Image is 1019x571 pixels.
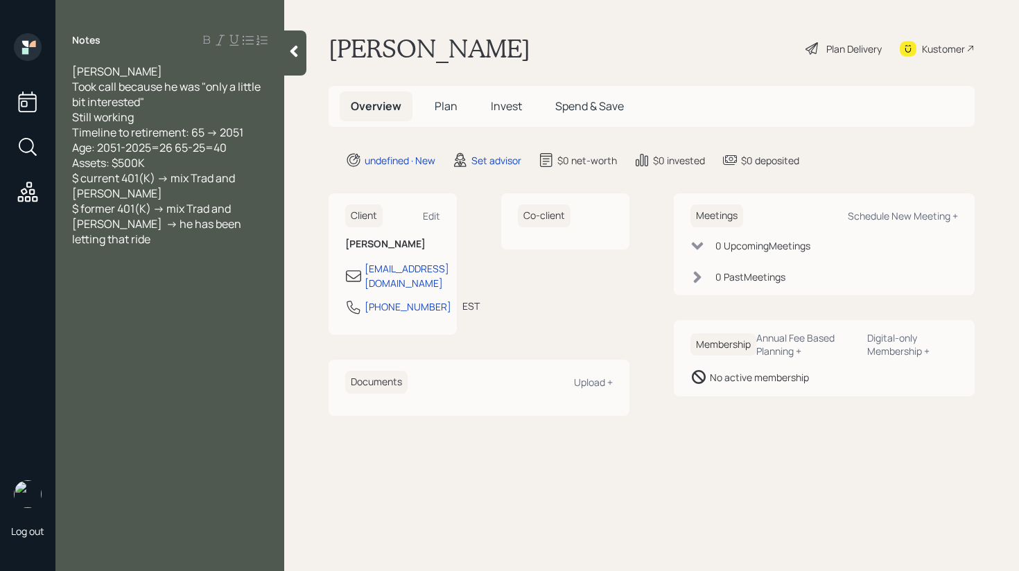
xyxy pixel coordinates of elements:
[72,201,243,247] span: $ former 401(K) -> mix Trad and [PERSON_NAME] -> he has been letting that ride
[715,238,810,253] div: 0 Upcoming Meeting s
[72,79,263,109] span: Took call because he was "only a little bit interested"
[365,153,435,168] div: undefined · New
[690,333,756,356] h6: Membership
[690,204,743,227] h6: Meetings
[848,209,958,222] div: Schedule New Meeting +
[867,331,958,358] div: Digital-only Membership +
[351,98,401,114] span: Overview
[710,370,809,385] div: No active membership
[435,98,458,114] span: Plan
[72,170,237,201] span: $ current 401(K) -> mix Trad and [PERSON_NAME]
[756,331,856,358] div: Annual Fee Based Planning +
[72,140,227,155] span: Age: 2051-2025=26 65-25=40
[574,376,613,389] div: Upload +
[423,209,440,222] div: Edit
[345,371,408,394] h6: Documents
[11,525,44,538] div: Log out
[555,98,624,114] span: Spend & Save
[72,155,145,170] span: Assets: $500K
[518,204,571,227] h6: Co-client
[365,261,449,290] div: [EMAIL_ADDRESS][DOMAIN_NAME]
[826,42,882,56] div: Plan Delivery
[14,480,42,508] img: retirable_logo.png
[72,125,243,140] span: Timeline to retirement: 65 -> 2051
[72,109,134,125] span: Still working
[741,153,799,168] div: $0 deposited
[557,153,617,168] div: $0 net-worth
[345,238,440,250] h6: [PERSON_NAME]
[922,42,965,56] div: Kustomer
[329,33,530,64] h1: [PERSON_NAME]
[715,270,785,284] div: 0 Past Meeting s
[471,153,521,168] div: Set advisor
[462,299,480,313] div: EST
[365,299,451,314] div: [PHONE_NUMBER]
[72,33,101,47] label: Notes
[491,98,522,114] span: Invest
[72,64,162,79] span: [PERSON_NAME]
[653,153,705,168] div: $0 invested
[345,204,383,227] h6: Client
